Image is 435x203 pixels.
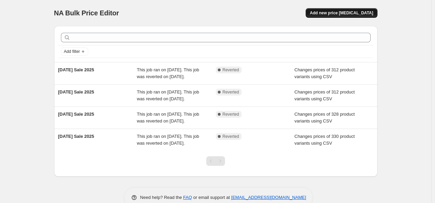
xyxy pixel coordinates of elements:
span: Reverted [223,134,239,139]
span: Changes prices of 328 product variants using CSV [294,112,355,124]
button: Add filter [61,47,88,56]
span: Changes prices of 330 product variants using CSV [294,134,355,146]
span: This job ran on [DATE]. This job was reverted on [DATE]. [137,134,199,146]
a: FAQ [183,195,192,200]
a: [EMAIL_ADDRESS][DOMAIN_NAME] [231,195,306,200]
span: [DATE] Sale 2025 [58,89,94,95]
span: [DATE] Sale 2025 [58,112,94,117]
span: Add filter [64,49,80,54]
span: Reverted [223,89,239,95]
span: Changes prices of 312 product variants using CSV [294,67,355,79]
span: Need help? Read the [140,195,183,200]
span: or email support at [192,195,231,200]
span: This job ran on [DATE]. This job was reverted on [DATE]. [137,112,199,124]
span: This job ran on [DATE]. This job was reverted on [DATE]. [137,67,199,79]
span: Reverted [223,67,239,73]
span: Add new price [MEDICAL_DATA] [310,10,373,16]
nav: Pagination [206,156,225,166]
span: [DATE] Sale 2025 [58,134,94,139]
span: Changes prices of 312 product variants using CSV [294,89,355,101]
span: [DATE] Sale 2025 [58,67,94,72]
button: Add new price [MEDICAL_DATA] [306,8,377,18]
span: NA Bulk Price Editor [54,9,119,17]
span: Reverted [223,112,239,117]
span: This job ran on [DATE]. This job was reverted on [DATE]. [137,89,199,101]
